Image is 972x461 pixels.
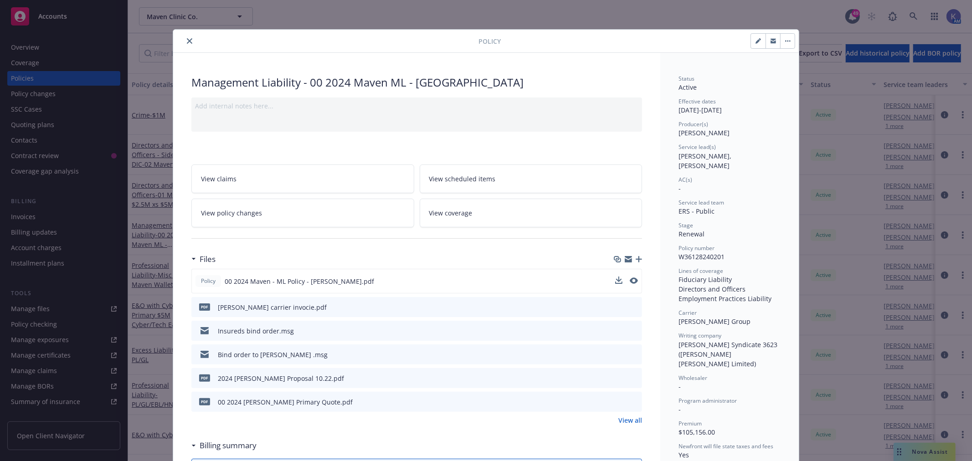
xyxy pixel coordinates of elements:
[218,350,328,359] div: Bind order to [PERSON_NAME] .msg
[200,253,216,265] h3: Files
[630,374,638,383] button: preview file
[195,101,638,111] div: Add internal notes here...
[616,350,623,359] button: download file
[630,277,638,286] button: preview file
[679,207,715,215] span: ERS - Public
[191,253,216,265] div: Files
[679,405,681,414] span: -
[679,252,725,261] span: W36128240201
[191,440,257,451] div: Billing summary
[679,230,705,238] span: Renewal
[225,277,374,286] span: 00 2024 Maven - ML Policy - [PERSON_NAME].pdf
[679,294,781,303] div: Employment Practices Liability
[218,326,294,336] div: Insureds bind order.msg
[199,303,210,310] span: pdf
[679,143,716,151] span: Service lead(s)
[630,326,638,336] button: preview file
[679,184,681,193] span: -
[200,440,257,451] h3: Billing summary
[201,208,262,218] span: View policy changes
[616,397,623,407] button: download file
[679,75,694,82] span: Status
[616,326,623,336] button: download file
[679,97,781,115] div: [DATE] - [DATE]
[191,199,414,227] a: View policy changes
[199,277,217,285] span: Policy
[618,415,642,425] a: View all
[429,208,473,218] span: View coverage
[199,398,210,405] span: pdf
[679,317,751,326] span: [PERSON_NAME] Group
[679,309,697,317] span: Carrier
[679,332,721,339] span: Writing company
[218,374,344,383] div: 2024 [PERSON_NAME] Proposal 10.22.pdf
[679,374,707,382] span: Wholesaler
[478,36,501,46] span: Policy
[615,277,622,286] button: download file
[615,277,622,284] button: download file
[420,164,643,193] a: View scheduled items
[679,128,730,137] span: [PERSON_NAME]
[616,374,623,383] button: download file
[679,340,779,368] span: [PERSON_NAME] Syndicate 3623 ([PERSON_NAME] [PERSON_NAME] Limited)
[679,275,781,284] div: Fiduciary Liability
[679,120,708,128] span: Producer(s)
[679,382,681,391] span: -
[679,199,724,206] span: Service lead team
[630,350,638,359] button: preview file
[679,420,702,427] span: Premium
[429,174,496,184] span: View scheduled items
[679,451,689,459] span: Yes
[630,397,638,407] button: preview file
[679,267,723,275] span: Lines of coverage
[630,302,638,312] button: preview file
[679,442,773,450] span: Newfront will file state taxes and fees
[679,397,737,405] span: Program administrator
[630,277,638,284] button: preview file
[679,97,716,105] span: Effective dates
[218,397,353,407] div: 00 2024 [PERSON_NAME] Primary Quote.pdf
[420,199,643,227] a: View coverage
[191,164,414,193] a: View claims
[199,374,210,381] span: pdf
[679,244,715,252] span: Policy number
[616,302,623,312] button: download file
[201,174,237,184] span: View claims
[191,75,642,90] div: Management Liability - 00 2024 Maven ML - [GEOGRAPHIC_DATA]
[184,36,195,46] button: close
[679,152,733,170] span: [PERSON_NAME], [PERSON_NAME]
[679,83,697,92] span: Active
[679,176,692,184] span: AC(s)
[679,284,781,294] div: Directors and Officers
[679,221,693,229] span: Stage
[218,302,327,312] div: [PERSON_NAME] carrier invocie.pdf
[679,428,715,436] span: $105,156.00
